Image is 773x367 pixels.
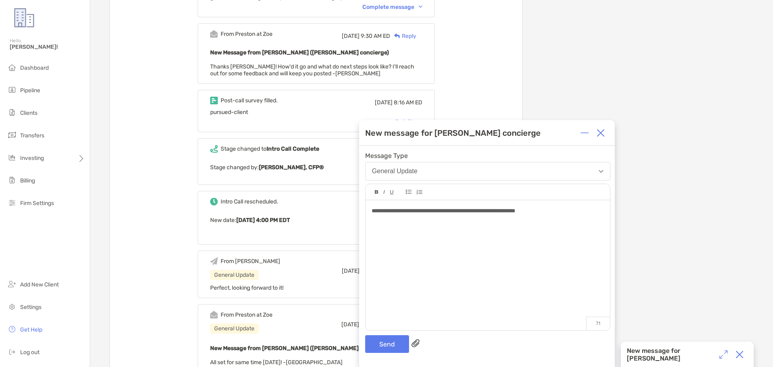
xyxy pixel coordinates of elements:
[20,155,44,162] span: Investing
[627,347,715,362] div: New message for [PERSON_NAME]
[7,347,17,357] img: logout icon
[736,350,744,359] img: Close
[586,317,610,330] p: 71
[210,145,218,153] img: Event icon
[20,281,59,288] span: Add New Client
[383,190,385,194] img: Editor control icon
[411,339,420,347] img: paperclip attachments
[20,200,54,207] span: Firm Settings
[210,97,218,104] img: Event icon
[7,85,17,95] img: pipeline icon
[365,335,409,353] button: Send
[20,87,40,94] span: Pipeline
[236,217,290,224] b: [DATE] 4:00 PM EDT
[210,30,218,38] img: Event icon
[221,258,280,265] div: From [PERSON_NAME]
[394,33,400,39] img: Reply icon
[221,31,273,37] div: From Preston at Zoe
[362,4,422,10] div: Complete message
[221,97,278,104] div: Post-call survey filled.
[221,311,273,318] div: From Preston at Zoe
[581,129,589,137] img: Expand or collapse
[406,190,411,194] img: Editor control icon
[361,33,390,39] span: 9:30 AM ED
[210,323,258,334] div: General Update
[7,62,17,72] img: dashboard icon
[365,162,610,180] button: General Update
[341,321,359,328] span: [DATE]
[20,304,41,311] span: Settings
[375,190,378,194] img: Editor control icon
[20,132,44,139] span: Transfers
[375,99,393,106] span: [DATE]
[221,145,319,152] div: Stage changed to
[7,198,17,207] img: firm-settings icon
[210,49,389,56] b: New Message from [PERSON_NAME] ([PERSON_NAME] concierge)
[10,44,85,50] span: [PERSON_NAME]!
[394,99,422,106] span: 8:16 AM ED
[719,350,728,359] img: Expand or collapse
[395,118,422,125] div: Details
[365,152,610,160] span: Message Type
[210,345,389,352] b: New Message from [PERSON_NAME] ([PERSON_NAME] concierge)
[210,311,218,319] img: Event icon
[419,6,422,8] img: Chevron icon
[372,168,418,175] div: General Update
[210,215,422,225] p: New date :
[597,129,605,137] img: Close
[210,270,258,280] div: General Update
[210,162,422,172] p: Stage changed by:
[210,284,283,291] span: Perfect, looking forward to it!
[7,108,17,117] img: clients icon
[20,349,39,356] span: Log out
[210,63,414,77] span: Thanks [PERSON_NAME]! How'd it go and what do next steps look like? I'll reach out for some feedb...
[259,164,324,171] b: [PERSON_NAME], CFP®
[342,267,360,274] span: [DATE]
[365,128,541,138] div: New message for [PERSON_NAME] concierge
[7,153,17,162] img: investing icon
[210,257,218,265] img: Event icon
[210,198,218,205] img: Event icon
[7,175,17,185] img: billing icon
[7,130,17,140] img: transfers icon
[599,170,604,173] img: Open dropdown arrow
[10,3,39,32] img: Zoe Logo
[390,190,394,195] img: Editor control icon
[20,64,49,71] span: Dashboard
[20,326,42,333] span: Get Help
[342,33,360,39] span: [DATE]
[7,302,17,311] img: settings icon
[210,359,343,366] span: All set for same time [DATE]! -[GEOGRAPHIC_DATA]
[416,190,422,195] img: Editor control icon
[267,145,319,152] b: Intro Call Complete
[7,279,17,289] img: add_new_client icon
[221,198,278,205] div: Intro Call rescheduled.
[20,110,37,116] span: Clients
[390,32,416,40] div: Reply
[20,177,35,184] span: Billing
[210,109,248,116] span: pursued-client
[7,324,17,334] img: get-help icon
